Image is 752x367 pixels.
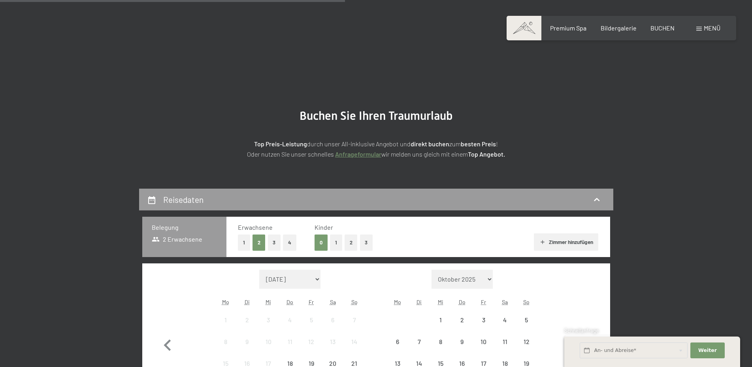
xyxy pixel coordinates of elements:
div: 1 [216,317,236,337]
div: 10 [473,339,493,358]
abbr: Mittwoch [438,299,443,305]
button: 1 [238,235,250,251]
span: Buchen Sie Ihren Traumurlaub [300,109,453,123]
div: 7 [344,317,364,337]
div: Fri Oct 03 2025 [473,309,494,331]
abbr: Montag [222,299,229,305]
p: durch unser All-inklusive Angebot und zum ! Oder nutzen Sie unser schnelles wir melden uns gleich... [179,139,574,159]
span: Menü [704,24,720,32]
div: Fri Oct 10 2025 [473,331,494,352]
div: Anreise nicht möglich [322,331,343,352]
div: Anreise nicht möglich [215,309,236,331]
abbr: Sonntag [523,299,530,305]
strong: besten Preis [461,140,496,148]
div: Wed Oct 08 2025 [430,331,451,352]
div: Thu Oct 09 2025 [451,331,473,352]
div: Anreise nicht möglich [494,309,516,331]
div: Tue Sep 09 2025 [236,331,258,352]
div: Sat Sep 13 2025 [322,331,343,352]
div: Sun Oct 05 2025 [516,309,537,331]
div: Sun Oct 12 2025 [516,331,537,352]
h3: Belegung [152,223,217,232]
span: Bildergalerie [601,24,637,32]
abbr: Donnerstag [459,299,466,305]
h2: Reisedaten [163,195,204,204]
div: Wed Sep 10 2025 [258,331,279,352]
div: Anreise nicht möglich [215,331,236,352]
div: 11 [280,339,300,358]
div: Sun Sep 07 2025 [343,309,365,331]
div: 4 [495,317,515,337]
abbr: Mittwoch [266,299,271,305]
div: 6 [323,317,343,337]
div: Anreise nicht möglich [516,309,537,331]
div: 9 [452,339,472,358]
div: Tue Sep 02 2025 [236,309,258,331]
strong: direkt buchen [411,140,449,148]
div: 9 [237,339,257,358]
div: 4 [280,317,300,337]
div: 2 [237,317,257,337]
div: Sat Sep 06 2025 [322,309,343,331]
div: Anreise nicht möglich [409,331,430,352]
strong: Top Preis-Leistung [254,140,307,148]
div: Anreise nicht möglich [258,331,279,352]
strong: Top Angebot. [468,150,505,158]
div: Anreise nicht möglich [430,309,451,331]
div: Anreise nicht möglich [258,309,279,331]
div: 1 [431,317,450,337]
button: 3 [268,235,281,251]
div: 3 [473,317,493,337]
div: Anreise nicht möglich [301,309,322,331]
div: Anreise nicht möglich [387,331,408,352]
abbr: Samstag [502,299,508,305]
div: 6 [388,339,407,358]
abbr: Samstag [330,299,336,305]
span: Schnellanfrage [564,327,599,334]
div: 5 [302,317,321,337]
div: Anreise nicht möglich [236,309,258,331]
abbr: Dienstag [417,299,422,305]
div: Anreise nicht möglich [301,331,322,352]
a: Premium Spa [550,24,586,32]
div: Anreise nicht möglich [279,331,301,352]
abbr: Donnerstag [286,299,293,305]
a: Anfrageformular [335,150,381,158]
div: 2 [452,317,472,337]
div: 3 [258,317,278,337]
div: Thu Sep 04 2025 [279,309,301,331]
button: 2 [345,235,358,251]
div: Mon Sep 01 2025 [215,309,236,331]
div: Anreise nicht möglich [430,331,451,352]
div: 8 [431,339,450,358]
abbr: Sonntag [351,299,358,305]
div: Fri Sep 12 2025 [301,331,322,352]
div: Anreise nicht möglich [322,309,343,331]
div: Anreise nicht möglich [343,309,365,331]
button: 0 [315,235,328,251]
span: Kinder [315,223,333,231]
div: Anreise nicht möglich [473,331,494,352]
div: Anreise nicht möglich [236,331,258,352]
button: Zimmer hinzufügen [534,233,598,251]
span: Weiter [698,347,717,354]
div: 5 [516,317,536,337]
abbr: Montag [394,299,401,305]
abbr: Freitag [481,299,486,305]
button: 2 [253,235,266,251]
div: Anreise nicht möglich [516,331,537,352]
div: Thu Sep 11 2025 [279,331,301,352]
button: Weiter [690,342,724,359]
div: 12 [516,339,536,358]
a: BUCHEN [650,24,675,32]
button: 4 [283,235,296,251]
span: 2 Erwachsene [152,235,203,244]
button: 1 [330,235,342,251]
div: Sat Oct 04 2025 [494,309,516,331]
div: 12 [302,339,321,358]
div: 8 [216,339,236,358]
div: Sun Sep 14 2025 [343,331,365,352]
div: Sat Oct 11 2025 [494,331,516,352]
